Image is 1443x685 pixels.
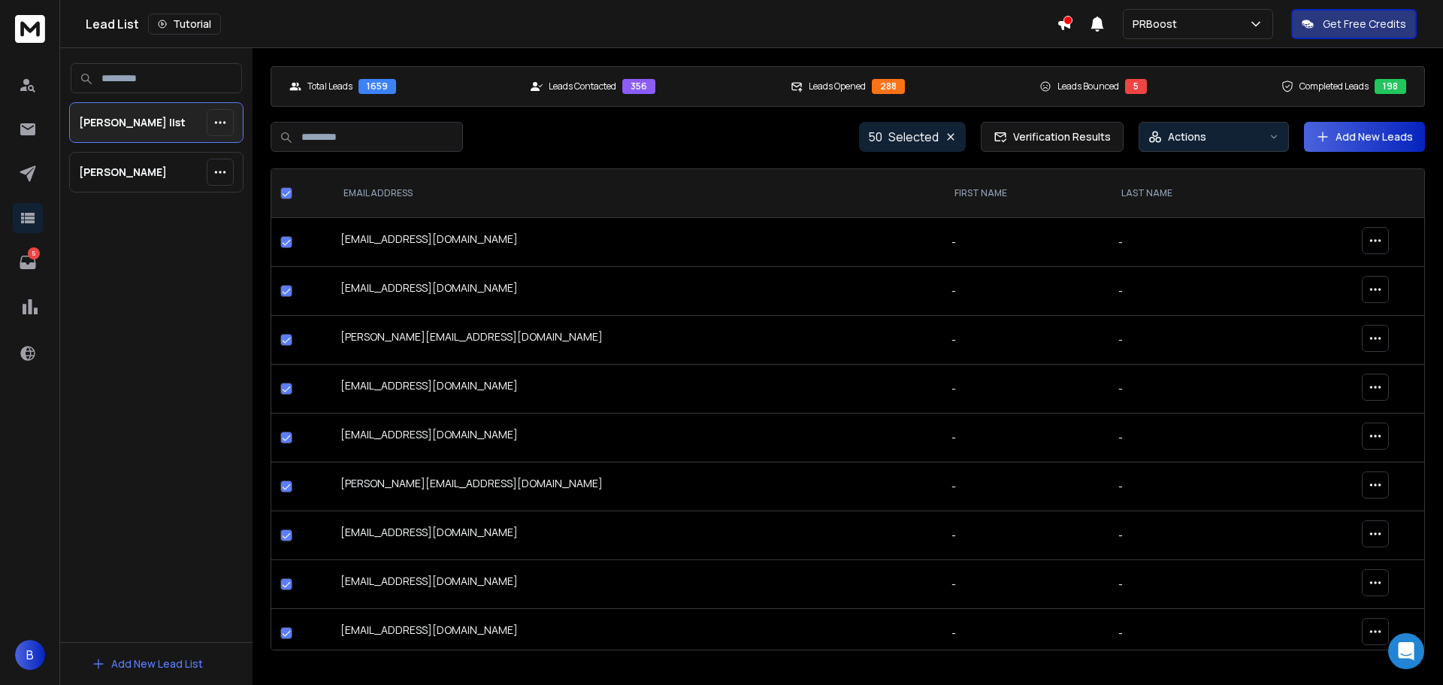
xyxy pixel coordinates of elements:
div: [EMAIL_ADDRESS][DOMAIN_NAME] [340,574,933,595]
td: - [942,560,1109,609]
th: EMAIL ADDRESS [331,169,942,218]
p: 5 [28,247,40,259]
td: - [1109,609,1273,658]
a: 5 [13,247,43,277]
p: Get Free Credits [1323,17,1406,32]
td: - [942,218,1109,267]
div: 1659 [358,79,396,94]
div: 198 [1375,79,1406,94]
button: Get Free Credits [1291,9,1417,39]
td: - [942,414,1109,462]
div: [EMAIL_ADDRESS][DOMAIN_NAME] [340,280,933,302]
th: FIRST NAME [942,169,1109,218]
a: Add New Leads [1316,129,1413,144]
button: Verification Results [981,122,1124,152]
div: Lead List [86,14,1057,35]
button: Tutorial [148,14,221,35]
p: Actions [1168,129,1206,144]
td: - [942,609,1109,658]
p: PRBoost [1133,17,1183,32]
td: - [1109,267,1273,316]
div: 288 [872,79,905,94]
td: - [942,267,1109,316]
p: Selected [888,128,939,146]
p: Completed Leads [1299,80,1369,92]
td: - [1109,414,1273,462]
p: Leads Bounced [1057,80,1119,92]
td: - [942,511,1109,560]
div: [EMAIL_ADDRESS][DOMAIN_NAME] [340,427,933,448]
td: - [942,316,1109,365]
td: - [1109,365,1273,414]
p: Leads Contacted [549,80,616,92]
button: B [15,640,45,670]
td: - [1109,218,1273,267]
div: [PERSON_NAME][EMAIL_ADDRESS][DOMAIN_NAME] [340,329,933,350]
button: Add New Lead List [80,649,215,679]
span: 50 [868,128,882,146]
p: [PERSON_NAME] [79,165,167,180]
div: [EMAIL_ADDRESS][DOMAIN_NAME] [340,623,933,644]
div: [EMAIL_ADDRESS][DOMAIN_NAME] [340,232,933,253]
span: Verification Results [1007,129,1111,144]
div: Open Intercom Messenger [1388,633,1424,669]
div: [PERSON_NAME][EMAIL_ADDRESS][DOMAIN_NAME] [340,476,933,497]
p: Total Leads [307,80,352,92]
td: - [1109,511,1273,560]
td: - [1109,560,1273,609]
p: [PERSON_NAME] list [79,115,186,130]
td: - [1109,316,1273,365]
button: Add New Leads [1304,122,1425,152]
p: Leads Opened [809,80,866,92]
td: - [1109,462,1273,511]
th: LAST NAME [1109,169,1273,218]
td: - [942,365,1109,414]
div: 5 [1125,79,1147,94]
div: [EMAIL_ADDRESS][DOMAIN_NAME] [340,378,933,399]
div: 356 [622,79,655,94]
div: [EMAIL_ADDRESS][DOMAIN_NAME] [340,525,933,546]
td: - [942,462,1109,511]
